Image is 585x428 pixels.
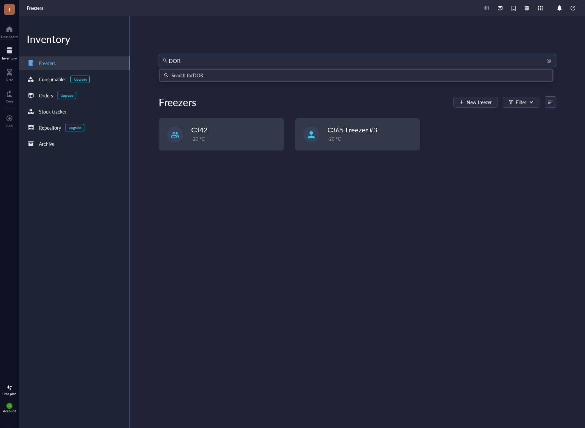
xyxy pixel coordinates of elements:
[191,125,208,134] span: C342
[19,137,129,151] a: Archive
[8,5,11,13] span: T
[27,5,45,11] a: Freezers
[2,45,17,60] a: Inventory
[191,135,280,142] div: -20 °C
[39,59,56,67] div: Freezers
[1,24,18,39] a: Dashboard
[3,409,16,413] div: Account
[19,105,129,118] a: Stock tracker
[19,56,129,70] a: Freezers
[39,140,54,147] div: Archive
[516,98,526,106] div: Filter
[6,78,13,82] div: DNA
[1,35,18,39] div: Dashboard
[19,73,129,86] a: ConsumablesUpgrade
[19,121,129,134] a: RepositoryUpgrade
[39,92,53,99] div: Orders
[39,124,61,131] div: Repository
[19,89,129,102] a: OrdersUpgrade
[2,56,17,60] div: Inventory
[467,99,492,105] span: New freezer
[19,32,129,46] div: Inventory
[39,108,66,115] div: Stock tracker
[6,99,13,103] div: Core
[171,72,203,79] div: Search for DOR
[6,88,13,103] a: Core
[6,124,13,128] div: Add
[327,125,377,134] span: C365 Freezer #3
[74,77,87,81] div: Upgrade
[2,392,16,396] div: Free plan
[8,404,11,408] span: TL
[39,76,66,83] div: Consumables
[69,126,82,130] div: Upgrade
[327,135,416,142] div: -20 °C
[159,95,196,109] div: Freezers
[61,93,73,97] div: Upgrade
[454,97,497,108] button: New freezer
[6,67,13,82] a: DNA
